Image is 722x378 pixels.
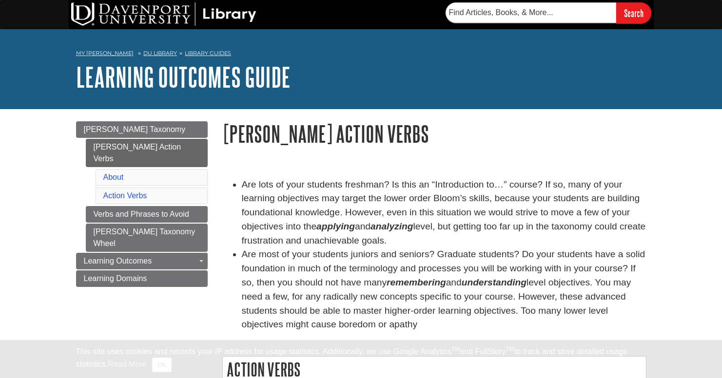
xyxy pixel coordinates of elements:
[76,253,208,269] a: Learning Outcomes
[84,274,147,283] span: Learning Domains
[222,121,646,146] h1: [PERSON_NAME] Action Verbs
[242,178,646,248] li: Are lots of your students freshman? Is this an “Introduction to…” course? If so, many of your lea...
[103,191,147,200] a: Action Verbs
[316,221,355,231] strong: applying
[76,346,646,372] div: This site uses cookies and records your IP address for usage statistics. Additionally, we use Goo...
[86,224,208,252] a: [PERSON_NAME] Taxonomy Wheel
[185,50,231,57] a: Library Guides
[76,62,291,92] a: Learning Outcomes Guide
[86,206,208,223] a: Verbs and Phrases to Avoid
[387,277,446,287] em: remembering
[76,121,208,287] div: Guide Page Menu
[143,50,177,57] a: DU Library
[86,139,208,167] a: [PERSON_NAME] Action Verbs
[152,358,171,372] button: Close
[616,2,651,23] input: Search
[76,270,208,287] a: Learning Domains
[71,2,256,26] img: DU Library
[108,360,146,368] a: Read More
[84,257,152,265] span: Learning Outcomes
[76,47,646,62] nav: breadcrumb
[371,221,413,231] strong: analyzing
[462,277,527,287] em: understanding
[76,49,134,57] a: My [PERSON_NAME]
[446,2,616,23] input: Find Articles, Books, & More...
[446,2,651,23] form: Searches DU Library's articles, books, and more
[84,125,186,133] span: [PERSON_NAME] Taxonomy
[76,121,208,138] a: [PERSON_NAME] Taxonomy
[103,173,124,181] a: About
[242,247,646,332] li: Are most of your students juniors and seniors? Graduate students? Do your students have a solid f...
